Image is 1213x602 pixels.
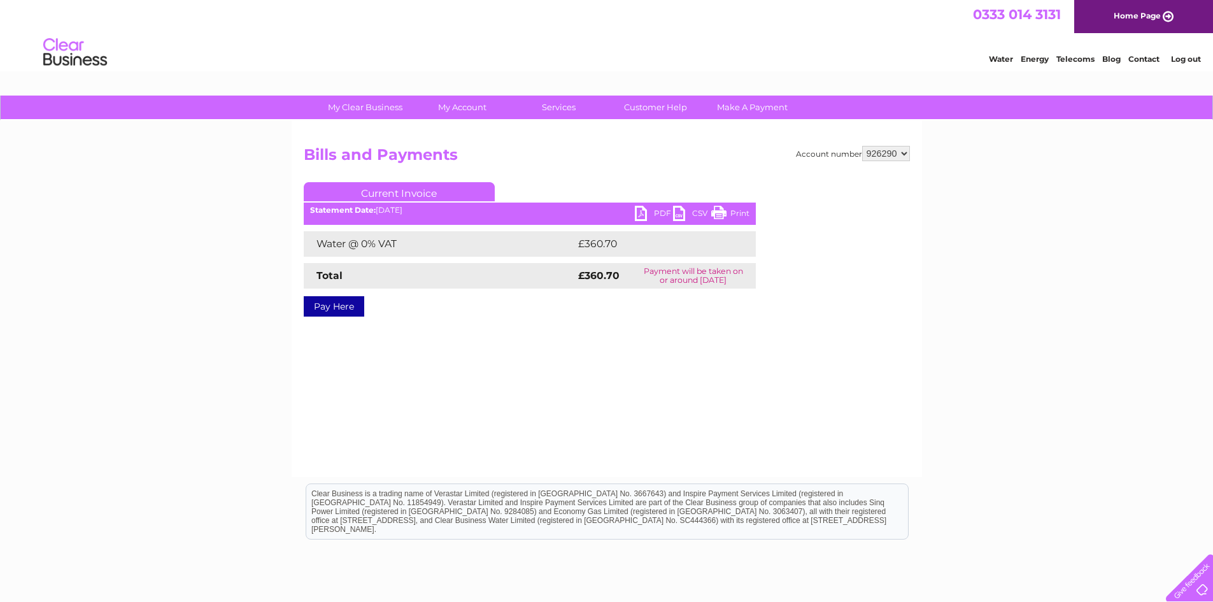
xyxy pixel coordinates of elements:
div: Account number [796,146,910,161]
a: Make A Payment [700,96,805,119]
a: Energy [1021,54,1049,64]
a: Contact [1128,54,1160,64]
td: Payment will be taken on or around [DATE] [631,263,756,289]
td: Water @ 0% VAT [304,231,575,257]
h2: Bills and Payments [304,146,910,170]
a: CSV [673,206,711,224]
a: Pay Here [304,296,364,317]
a: Services [506,96,611,119]
a: 0333 014 3131 [973,6,1061,22]
a: Log out [1171,54,1201,64]
a: Customer Help [603,96,708,119]
a: Print [711,206,749,224]
div: [DATE] [304,206,756,215]
a: Telecoms [1056,54,1095,64]
b: Statement Date: [310,205,376,215]
a: My Clear Business [313,96,418,119]
img: logo.png [43,33,108,72]
strong: Total [316,269,343,282]
a: Current Invoice [304,182,495,201]
a: Water [989,54,1013,64]
strong: £360.70 [578,269,620,282]
td: £360.70 [575,231,734,257]
a: PDF [635,206,673,224]
a: Blog [1102,54,1121,64]
a: My Account [409,96,514,119]
div: Clear Business is a trading name of Verastar Limited (registered in [GEOGRAPHIC_DATA] No. 3667643... [306,7,908,62]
